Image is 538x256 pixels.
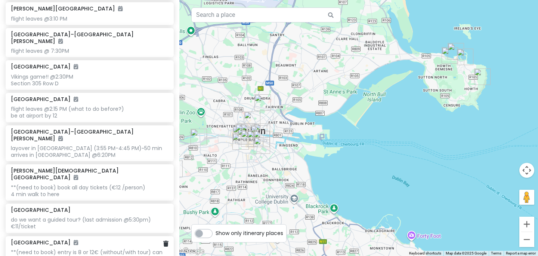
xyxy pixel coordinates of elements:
h6: [PERSON_NAME][GEOGRAPHIC_DATA] [11,5,123,12]
div: Howth Castle Estate [442,47,458,64]
button: Zoom in [519,217,534,232]
div: Drimnagh Castle [166,161,183,177]
h6: [GEOGRAPHIC_DATA] [11,96,78,103]
input: Search a place [191,7,341,22]
div: Croke Park [254,94,271,111]
a: Delete place [163,240,168,248]
div: **(need to book) book all day tickets (€12 /person) 4 min walk to here [11,184,168,198]
h6: [GEOGRAPHIC_DATA] [11,239,78,246]
h6: [PERSON_NAME][DEMOGRAPHIC_DATA][GEOGRAPHIC_DATA] [11,167,168,181]
div: Luggage Storage Howth Train Station - Radical Storage [448,43,464,60]
div: F.X. Buckley Steakhouse Pembroke Street [254,137,270,154]
h6: [GEOGRAPHIC_DATA] [11,63,78,70]
div: layover in [GEOGRAPHIC_DATA] (3:55 PM-4:45 PM)~50 min arrives in [GEOGRAPHIC_DATA] @6:20PM [11,145,168,158]
span: Map data ©2025 Google [446,251,486,255]
button: Zoom out [519,232,534,247]
div: 4 Main St [457,49,473,65]
div: Christ Church Cathedral [233,126,249,142]
button: Drag Pegman onto the map to open Street View [519,190,534,205]
button: Keyboard shortcuts [409,251,441,256]
i: Added to itinerary [74,175,78,180]
a: Terms (opens in new tab) [491,251,501,255]
div: Trinity College Dublin [251,125,267,142]
i: Added to itinerary [118,6,123,11]
span: Show only itinerary places [216,229,283,237]
button: Map camera controls [519,163,534,178]
div: Dublin Castle [235,124,256,144]
i: Added to itinerary [74,240,78,245]
i: Added to itinerary [58,136,63,141]
div: St Patrick's Cathedral [232,133,249,150]
div: flight leaves @2:15 PM (what to do before?) be at airport by 12 [11,106,168,119]
h6: [GEOGRAPHIC_DATA]–[GEOGRAPHIC_DATA][PERSON_NAME] [11,31,168,45]
div: flight leaves @3:10 PM [11,15,168,22]
h6: [GEOGRAPHIC_DATA] [11,207,71,213]
i: Added to itinerary [74,97,78,102]
div: National Gallery of Ireland [253,131,270,147]
i: Added to itinerary [74,64,78,69]
div: FX Buckley Steakhouse Crow Street [241,124,257,140]
a: Report a map error [506,251,536,255]
div: flight leaves @ 7:30PM [11,48,168,54]
div: Howth Cliff Walk (Green Route) [474,68,491,85]
a: Open this area in Google Maps (opens a new window) [181,246,206,256]
div: Temple Bar [237,123,253,140]
img: Google [181,246,206,256]
div: Vikings game!! @2:30PM Section 305 Row D [11,73,168,87]
i: Added to itinerary [58,39,63,44]
div: BAMBINO [241,130,257,147]
div: do we want a guided tour? (last admission @5:30pm) €11/ticket [11,216,168,230]
div: O'Connell Street Upper [244,112,260,128]
h6: [GEOGRAPHIC_DATA]–[GEOGRAPHIC_DATA][PERSON_NAME] [11,128,168,142]
div: Bread 41 [254,124,270,140]
div: Kilmainham Gaol [191,129,207,145]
